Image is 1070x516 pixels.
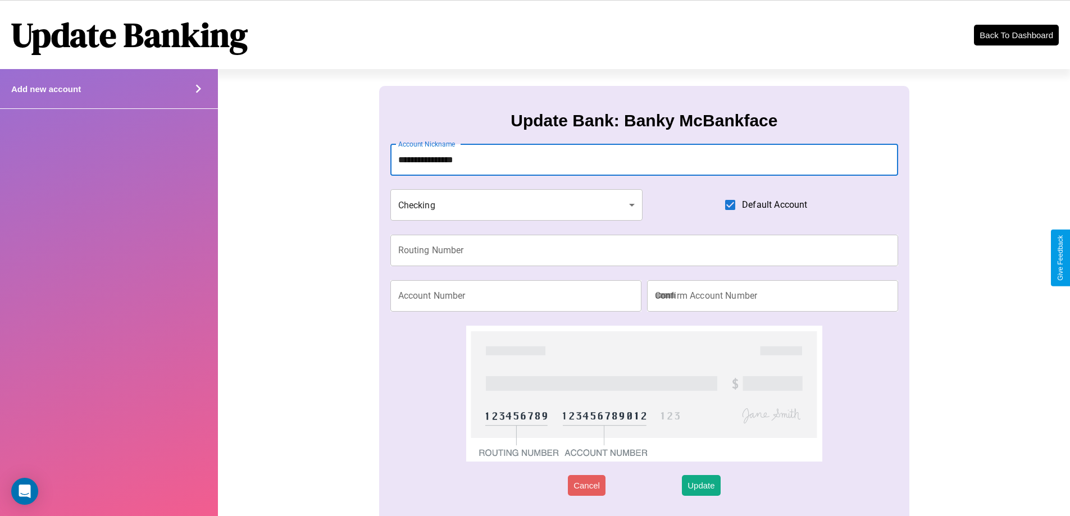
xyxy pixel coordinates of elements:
h1: Update Banking [11,12,248,58]
label: Account Nickname [398,139,456,149]
button: Back To Dashboard [974,25,1059,45]
h3: Update Bank: Banky McBankface [511,111,777,130]
span: Default Account [742,198,807,212]
button: Update [682,475,720,496]
h4: Add new account [11,84,81,94]
div: Checking [390,189,643,221]
div: Give Feedback [1057,235,1064,281]
div: Open Intercom Messenger [11,478,38,505]
img: check [466,326,822,462]
button: Cancel [568,475,605,496]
